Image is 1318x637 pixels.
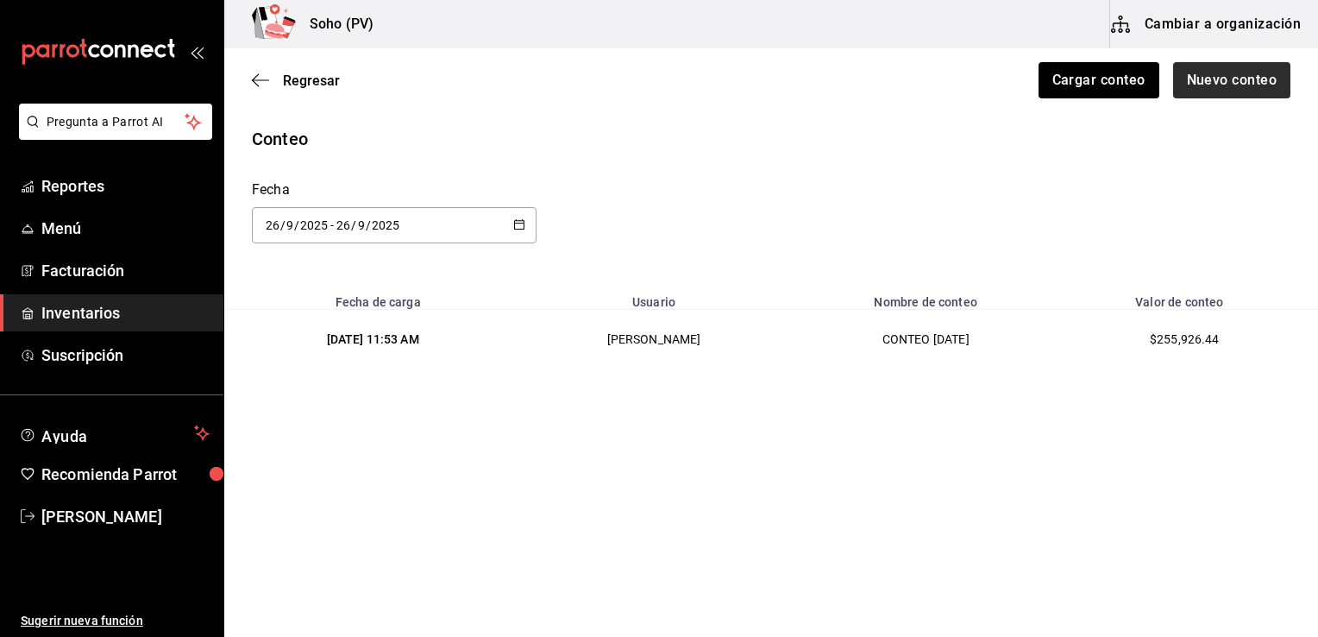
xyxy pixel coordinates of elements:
input: Year [299,218,329,232]
div: [DATE] 11:53 AM [252,331,493,348]
img: Tooltip marker [317,129,338,150]
input: Day [336,218,351,232]
button: Pregunta a Parrot AI [19,104,212,140]
span: / [294,218,299,232]
span: Inventarios [41,301,210,325]
button: open_drawer_menu [190,45,204,59]
span: Regresar [283,73,340,89]
div: Conteo [252,126,308,152]
span: Pregunta a Parrot AI [47,113,185,131]
th: Valor de conteo [1058,285,1318,310]
input: Day [265,218,280,232]
span: Reportes [41,174,210,198]
span: Menú [41,217,210,240]
h3: Soho (PV) [296,14,373,35]
td: [PERSON_NAME] [514,310,793,369]
input: Month [286,218,294,232]
div: Fecha [252,180,537,200]
td: CONTEO [DATE] [794,310,1058,369]
input: Year [371,218,400,232]
span: Facturación [41,259,210,282]
span: $255,926.44 [1150,332,1220,346]
input: Month [357,218,366,232]
span: Ayuda [41,423,187,444]
span: / [280,218,286,232]
span: / [351,218,356,232]
th: Usuario [514,285,793,310]
span: [PERSON_NAME] [41,505,210,528]
th: Nombre de conteo [794,285,1058,310]
button: Nuevo conteo [1173,62,1291,98]
span: / [366,218,371,232]
button: Cargar conteo [1039,62,1159,98]
a: Pregunta a Parrot AI [12,125,212,143]
button: Regresar [252,73,340,89]
span: Recomienda Parrot [41,463,210,486]
span: Suscripción [41,344,210,367]
th: Fecha de carga [224,285,514,310]
span: Sugerir nueva función [21,612,210,630]
span: - [330,218,334,232]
